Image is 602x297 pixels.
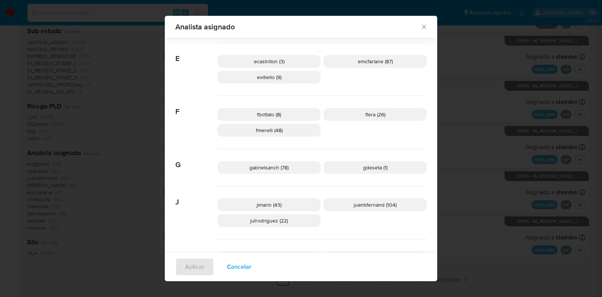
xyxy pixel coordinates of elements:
div: jimarin (43) [217,198,321,211]
span: evitiello (9) [257,73,281,81]
div: ecastrillon (3) [217,55,321,68]
span: Cancelar [227,259,251,275]
div: juanbfernand (104) [324,198,427,211]
div: emcfarlane (87) [324,55,427,68]
div: flera (26) [324,108,427,121]
span: fmerelli (48) [256,126,283,134]
span: fbottalo (8) [257,111,281,118]
span: jimarin (43) [257,201,281,209]
span: gabrielsanch (78) [249,164,289,171]
div: lcaroprese (18) [217,251,321,264]
span: emcfarlane (87) [358,58,393,65]
div: gdeseta (1) [324,161,427,174]
span: F [175,96,217,116]
span: G [175,149,217,169]
span: julrodriguez (22) [250,217,288,224]
div: fmerelli (48) [217,124,321,137]
div: evitiello (9) [217,71,321,84]
div: fbottalo (8) [217,108,321,121]
span: juanbfernand (104) [354,201,397,209]
span: gdeseta (1) [363,164,388,171]
div: gabrielsanch (78) [217,161,321,174]
button: Cerrar [420,23,427,30]
div: llanatti (1) [324,251,427,264]
span: E [175,43,217,63]
span: Analista asignado [175,23,420,30]
span: J [175,186,217,207]
span: ecastrillon (3) [254,58,284,65]
div: julrodriguez (22) [217,214,321,227]
span: flera (26) [365,111,385,118]
button: Cancelar [217,258,261,276]
span: L [175,239,217,260]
